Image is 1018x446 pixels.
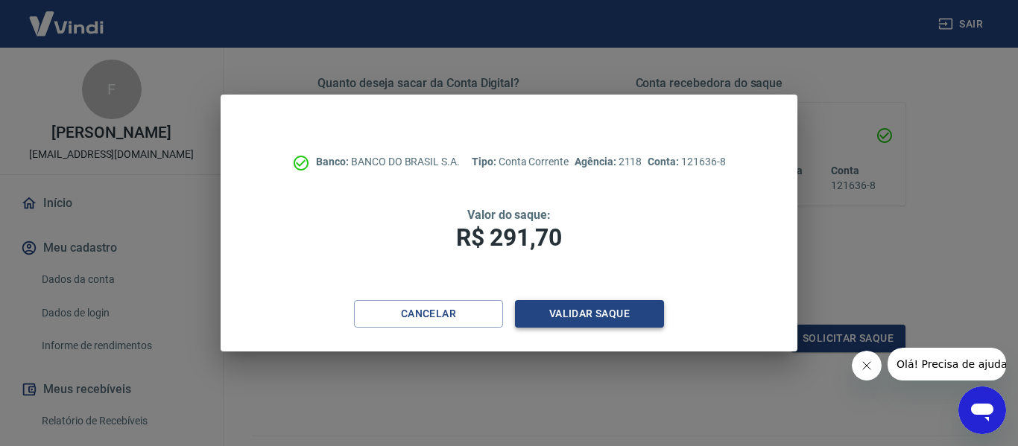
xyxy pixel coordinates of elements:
iframe: Fechar mensagem [852,351,882,380]
p: 121636-8 [648,154,725,170]
button: Cancelar [354,300,503,328]
iframe: Mensagem da empresa [888,348,1006,380]
button: Validar saque [515,300,664,328]
span: Tipo: [472,156,499,168]
span: Valor do saque: [467,208,551,222]
p: 2118 [575,154,642,170]
p: Conta Corrente [472,154,569,170]
p: BANCO DO BRASIL S.A. [316,154,460,170]
span: Banco: [316,156,351,168]
iframe: Botão para abrir a janela de mensagens [958,386,1006,434]
span: R$ 291,70 [456,223,562,252]
span: Agência: [575,156,619,168]
span: Olá! Precisa de ajuda? [9,10,125,22]
span: Conta: [648,156,681,168]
